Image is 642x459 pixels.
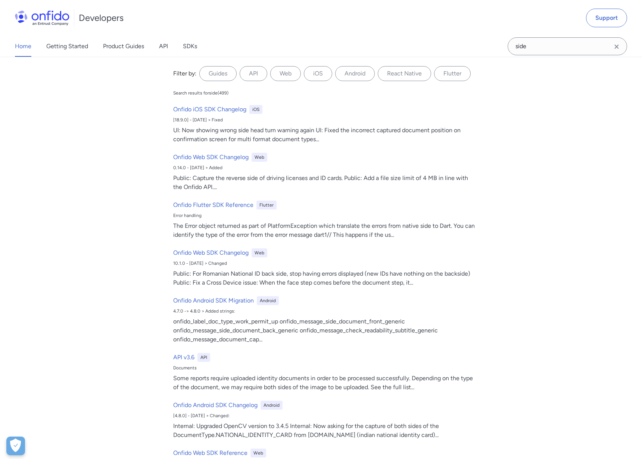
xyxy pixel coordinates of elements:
div: 0.14.0 - [DATE] > Added [173,165,475,171]
h6: Onfido Android SDK Changelog [173,401,258,410]
div: Flutter [256,201,277,210]
img: Onfido Logo [15,10,69,25]
a: Home [15,36,31,57]
a: API v3.6APIDocumentsSome reports require uploaded identity documents in order to be processed suc... [170,350,478,395]
a: API [159,36,168,57]
div: Filter by: [173,69,196,78]
h6: Onfido Android SDK Migration [173,296,254,305]
div: 10.1.0 - [DATE] > Changed [173,260,475,266]
svg: Clear search field button [612,42,621,51]
div: The Error object returned as part of PlatformException which translate the errors from native sid... [173,221,475,239]
div: Documents [173,365,475,371]
div: onfido_label_doc_type_work_permit_up onfido_message_side_document_front_generic onfido_message_si... [173,317,475,344]
a: Onfido Web SDK ChangelogWeb10.1.0 - [DATE] > ChangedPublic: For Romanian National ID back side, s... [170,245,478,290]
div: Some reports require uploaded identity documents in order to be processed successfully. Depending... [173,374,475,392]
label: API [240,66,267,81]
label: Flutter [434,66,471,81]
h6: Onfido Flutter SDK Reference [173,201,253,210]
div: Cookie Preferences [6,437,25,455]
h6: Onfido Web SDK Reference [173,449,247,458]
label: Web [270,66,301,81]
a: Onfido Android SDK ChangelogAndroid[4.8.0] - [DATE] > Changed:Internal: Upgraded OpenCV version t... [170,398,478,443]
h6: Onfido Web SDK Changelog [173,153,249,162]
div: 4.7.0 -> 4.8.0 > Added strings: [173,308,475,314]
h6: Onfido iOS SDK Changelog [173,105,246,114]
div: Android [257,296,279,305]
div: [18.9.0] - [DATE] > Fixed [173,117,475,123]
a: Getting Started [46,36,88,57]
div: Web [252,248,267,257]
div: iOS [249,105,262,114]
div: Error handling [173,213,475,218]
label: iOS [304,66,332,81]
label: Guides [199,66,237,81]
h1: Developers [79,12,124,24]
div: Web [252,153,267,162]
a: SDKs [183,36,197,57]
label: Android [335,66,375,81]
button: Open Preferences [6,437,25,455]
a: Onfido Web SDK ChangelogWeb0.14.0 - [DATE] > AddedPublic: Capture the reverse side of driving lic... [170,150,478,195]
div: [4.8.0] - [DATE] > Changed: [173,413,475,419]
div: API [197,353,210,362]
div: Android [261,401,283,410]
h6: Onfido Web SDK Changelog [173,248,249,257]
div: Internal: Upgraded OpenCV version to 3.4.5 Internal: Now asking for the capture of both sides of ... [173,422,475,440]
a: Support [586,9,627,27]
div: Search results for side ( 499 ) [173,90,228,96]
div: Public: For Romanian National ID back side, stop having errors displayed (new IDs have nothing on... [173,269,475,287]
a: Onfido Flutter SDK ReferenceFlutterError handlingThe Error object returned as part of PlatformExc... [170,198,478,242]
a: Onfido Android SDK MigrationAndroid4.7.0 -> 4.8.0 > Added strings:onfido_label_doc_type_work_perm... [170,293,478,347]
div: Web [250,449,266,458]
a: Product Guides [103,36,144,57]
div: UI: Now showing wrong side head turn warning again UI: Fixed the incorrect captured document posi... [173,126,475,144]
h6: API v3.6 [173,353,194,362]
a: Onfido iOS SDK ChangelogiOS[18.9.0] - [DATE] > FixedUI: Now showing wrong side head turn warning ... [170,102,478,147]
div: Public: Capture the reverse side of driving licenses and ID cards. Public: Add a file size limit ... [173,174,475,192]
label: React Native [378,66,431,81]
input: Onfido search input field [508,37,627,55]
